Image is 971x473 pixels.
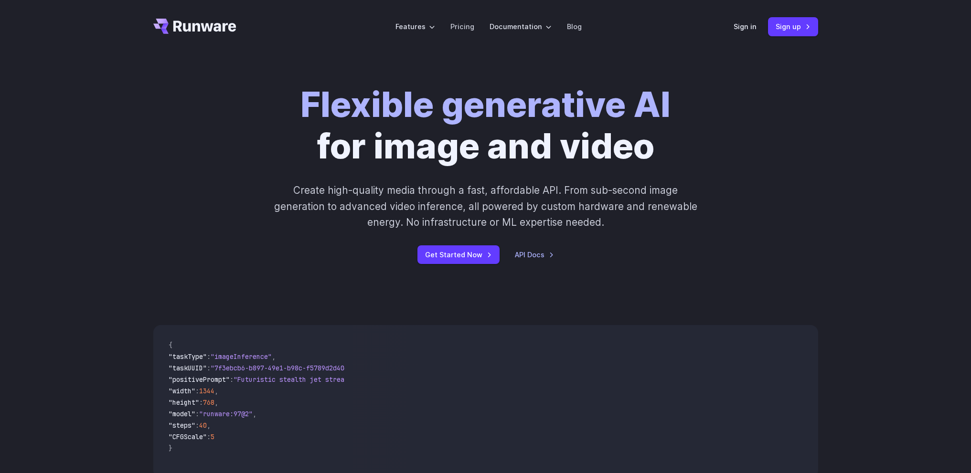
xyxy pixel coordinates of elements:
span: "width" [169,387,195,395]
span: "steps" [169,421,195,430]
strong: Flexible generative AI [300,84,671,126]
span: : [230,375,234,384]
label: Documentation [490,21,552,32]
span: "Futuristic stealth jet streaking through a neon-lit cityscape with glowing purple exhaust" [234,375,581,384]
span: , [214,398,218,407]
span: : [195,421,199,430]
span: "taskType" [169,352,207,361]
span: , [214,387,218,395]
span: , [253,410,256,418]
span: "taskUUID" [169,364,207,372]
span: : [207,364,211,372]
span: "7f3ebcb6-b897-49e1-b98c-f5789d2d40d7" [211,364,356,372]
span: 5 [211,432,214,441]
a: Get Started Now [417,245,500,264]
a: Sign up [768,17,818,36]
a: Blog [567,21,582,32]
p: Create high-quality media through a fast, affordable API. From sub-second image generation to adv... [273,182,698,230]
span: : [207,432,211,441]
span: { [169,341,172,349]
span: "positivePrompt" [169,375,230,384]
span: "height" [169,398,199,407]
span: "runware:97@2" [199,410,253,418]
span: } [169,444,172,452]
span: "model" [169,410,195,418]
span: "CFGScale" [169,432,207,441]
span: : [207,352,211,361]
h1: for image and video [300,84,671,167]
a: Go to / [153,19,236,34]
a: API Docs [515,249,554,260]
span: : [199,398,203,407]
span: 1344 [199,387,214,395]
label: Features [395,21,435,32]
span: : [195,387,199,395]
span: , [272,352,276,361]
span: : [195,410,199,418]
span: "imageInference" [211,352,272,361]
a: Pricing [450,21,474,32]
a: Sign in [734,21,757,32]
span: , [207,421,211,430]
span: 768 [203,398,214,407]
span: 40 [199,421,207,430]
